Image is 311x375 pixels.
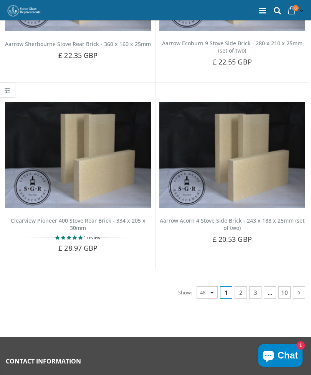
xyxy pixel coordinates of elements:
[11,217,146,231] a: Clearview Pioneer 400 Stove Rear Brick - 334 x 205 x 30mm
[213,235,252,244] span: £ 20.53 GBP
[6,357,81,365] span: Contact Information
[278,286,291,299] a: 10
[84,235,101,240] span: 1 review
[264,286,276,299] span: …
[286,3,305,18] a: 0
[293,5,299,11] span: 0
[5,102,151,208] img: Aarrow Ecoburn side fire brick (set of 2)
[178,286,192,299] span: Show:
[159,102,306,208] img: Aarrow Acorn 4 Stove Side Brick
[58,243,98,253] span: £ 28.97 GBP
[55,235,84,240] span: 5.00 stars
[7,5,41,17] img: Stove Glass Replacement
[259,5,266,16] a: Menu
[220,286,232,299] span: 1
[249,286,261,299] a: 3
[235,286,247,299] a: 2
[58,51,98,60] span: £ 22.35 GBP
[160,217,304,231] a: Aarrow Acorn 4 Stove Side Brick - 243 x 188 x 25mm (set of two)
[162,40,303,54] a: Aarrow Ecoburn 9 Stove Side Brick - 280 x 210 x 25mm (set of two)
[256,344,305,369] inbox-online-store-chat: Shopify online store chat
[213,57,252,66] span: £ 22.55 GBP
[5,40,151,48] a: Aarrow Sherbourne Stove Rear Brick - 360 x 160 x 25mm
